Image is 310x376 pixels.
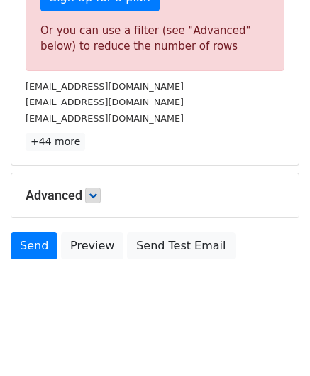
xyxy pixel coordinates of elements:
a: Preview [61,232,123,259]
a: Send [11,232,57,259]
h5: Advanced [26,188,284,203]
small: [EMAIL_ADDRESS][DOMAIN_NAME] [26,113,184,124]
small: [EMAIL_ADDRESS][DOMAIN_NAME] [26,81,184,92]
iframe: Chat Widget [239,308,310,376]
small: [EMAIL_ADDRESS][DOMAIN_NAME] [26,97,184,107]
a: +44 more [26,133,85,151]
a: Send Test Email [127,232,235,259]
div: Or you can use a filter (see "Advanced" below) to reduce the number of rows [40,23,270,55]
